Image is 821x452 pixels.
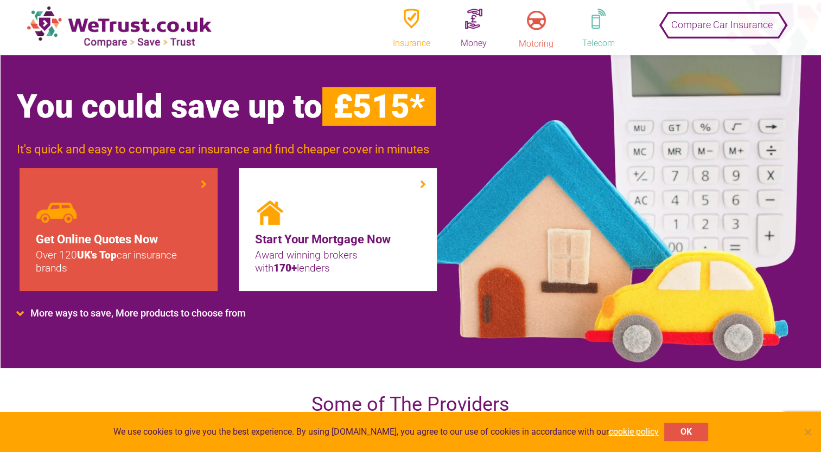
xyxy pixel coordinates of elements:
[509,38,563,50] div: Motoring
[17,87,436,126] span: You could save up to
[36,249,202,275] p: Over 120 car insurance brands
[17,307,685,319] li: More ways to save, More products to choose from
[571,37,626,50] div: Telecom
[255,230,421,249] a: Start Your Mortgage Now
[447,37,501,50] div: Money
[664,423,708,441] button: OK
[118,390,704,419] h2: Some of The Providers
[527,11,546,30] img: motoring.png
[113,426,659,438] span: We use cookies to give you the best experience. By using [DOMAIN_NAME], you agree to our use of c...
[255,249,421,275] p: Award winning brokers with lenders
[802,427,813,437] span: No
[671,11,773,38] span: Compare Car Insurance
[384,37,438,50] div: Insurance
[591,9,605,29] img: telephone.png
[404,9,418,29] img: insurence.png
[664,9,780,31] button: Compare Car Insurance
[17,143,429,156] span: It's quick and easy to compare car insurance and find cheaper cover in minutes
[255,201,284,225] img: img
[273,262,297,274] span: 170+
[27,6,212,48] img: new-logo.png
[36,201,78,225] img: img
[465,9,482,29] img: money.png
[609,427,659,437] a: cookie policy
[36,230,202,249] a: Get Online Quotes Now
[322,87,436,126] span: £515*
[77,249,117,261] span: UK's Top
